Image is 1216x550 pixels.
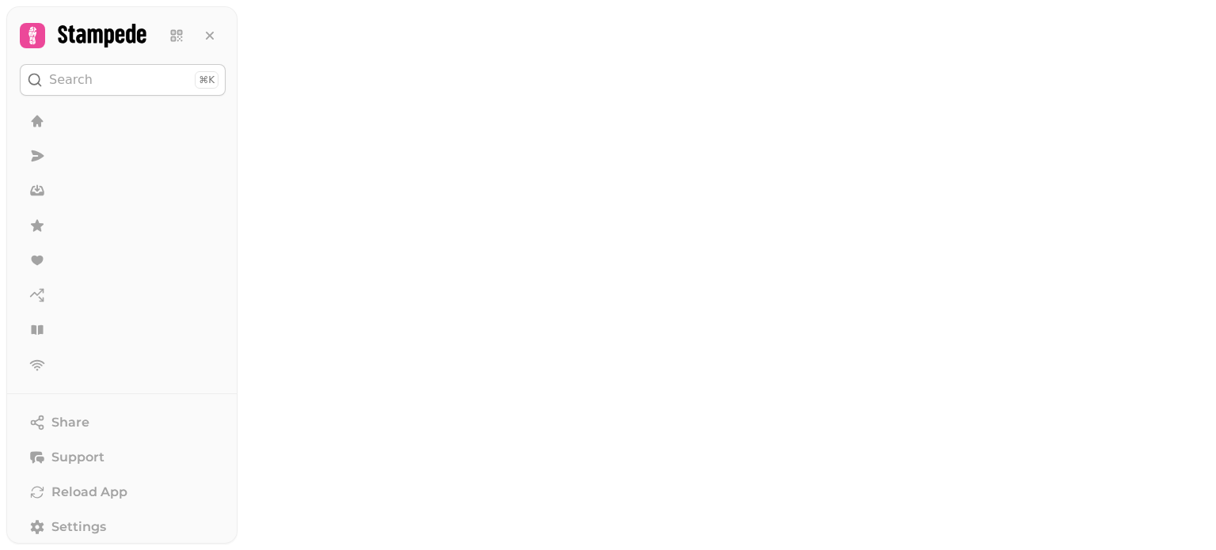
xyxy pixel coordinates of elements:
[51,448,104,467] span: Support
[20,64,226,96] button: Search⌘K
[20,442,226,473] button: Support
[20,476,226,508] button: Reload App
[51,483,127,502] span: Reload App
[195,71,218,89] div: ⌘K
[20,407,226,438] button: Share
[51,413,89,432] span: Share
[51,518,106,537] span: Settings
[20,511,226,543] a: Settings
[49,70,93,89] p: Search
